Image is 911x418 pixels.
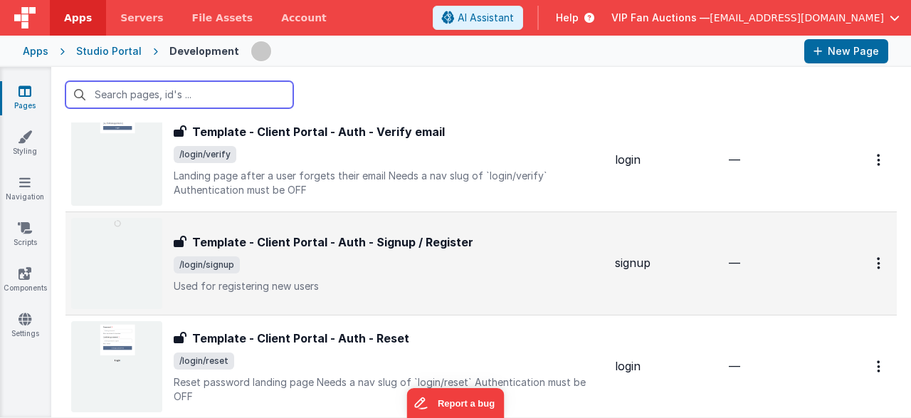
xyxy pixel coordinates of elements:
span: Help [556,11,579,25]
span: — [729,152,740,167]
div: login [615,152,717,168]
div: Studio Portal [76,44,142,58]
h3: Template - Client Portal - Auth - Signup / Register [192,234,473,251]
p: Used for registering new users [174,279,604,293]
button: Options [868,145,891,174]
span: [EMAIL_ADDRESS][DOMAIN_NAME] [710,11,884,25]
div: Development [169,44,239,58]
div: Apps [23,44,48,58]
button: VIP Fan Auctions — [EMAIL_ADDRESS][DOMAIN_NAME] [611,11,900,25]
button: AI Assistant [433,6,523,30]
span: File Assets [192,11,253,25]
iframe: Marker.io feedback button [407,388,505,418]
span: — [729,359,740,373]
div: signup [615,255,717,271]
h3: Template - Client Portal - Auth - Reset [192,330,409,347]
button: Options [868,352,891,381]
span: /login/reset [174,352,234,370]
input: Search pages, id's ... [65,81,293,108]
span: VIP Fan Auctions — [611,11,710,25]
span: — [729,256,740,270]
span: Apps [64,11,92,25]
div: login [615,358,717,375]
p: Reset password landing page Needs a nav slug of `login/reset` Authentication must be OFF [174,375,604,404]
button: Options [868,249,891,278]
h3: Template - Client Portal - Auth - Verify email [192,123,445,140]
span: /login/verify [174,146,236,163]
span: /login/signup [174,256,240,273]
p: Landing page after a user forgets their email Needs a nav slug of `login/verify` Authentication m... [174,169,604,197]
span: AI Assistant [458,11,514,25]
span: Servers [120,11,163,25]
button: New Page [804,39,888,63]
img: b741a219fae8fb8d4c9ddf88c934f7f7 [251,41,271,61]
